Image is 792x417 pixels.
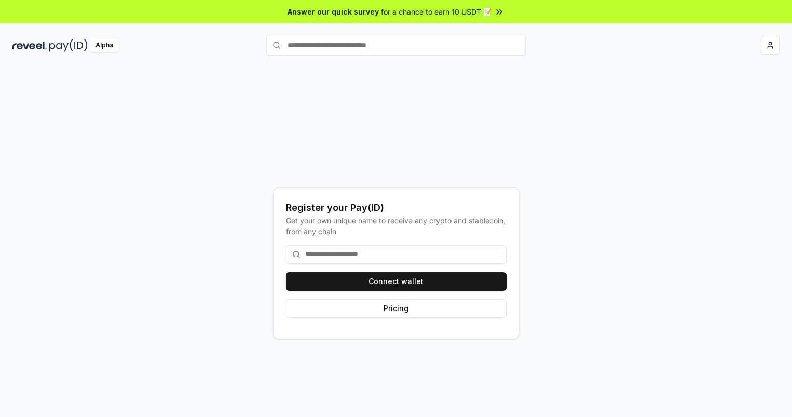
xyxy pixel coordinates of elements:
div: Get your own unique name to receive any crypto and stablecoin, from any chain [286,215,507,237]
img: reveel_dark [12,39,47,52]
span: Answer our quick survey [288,6,379,17]
span: for a chance to earn 10 USDT 📝 [381,6,492,17]
div: Alpha [90,39,119,52]
div: Register your Pay(ID) [286,200,507,215]
button: Pricing [286,299,507,318]
img: pay_id [49,39,88,52]
button: Connect wallet [286,272,507,291]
